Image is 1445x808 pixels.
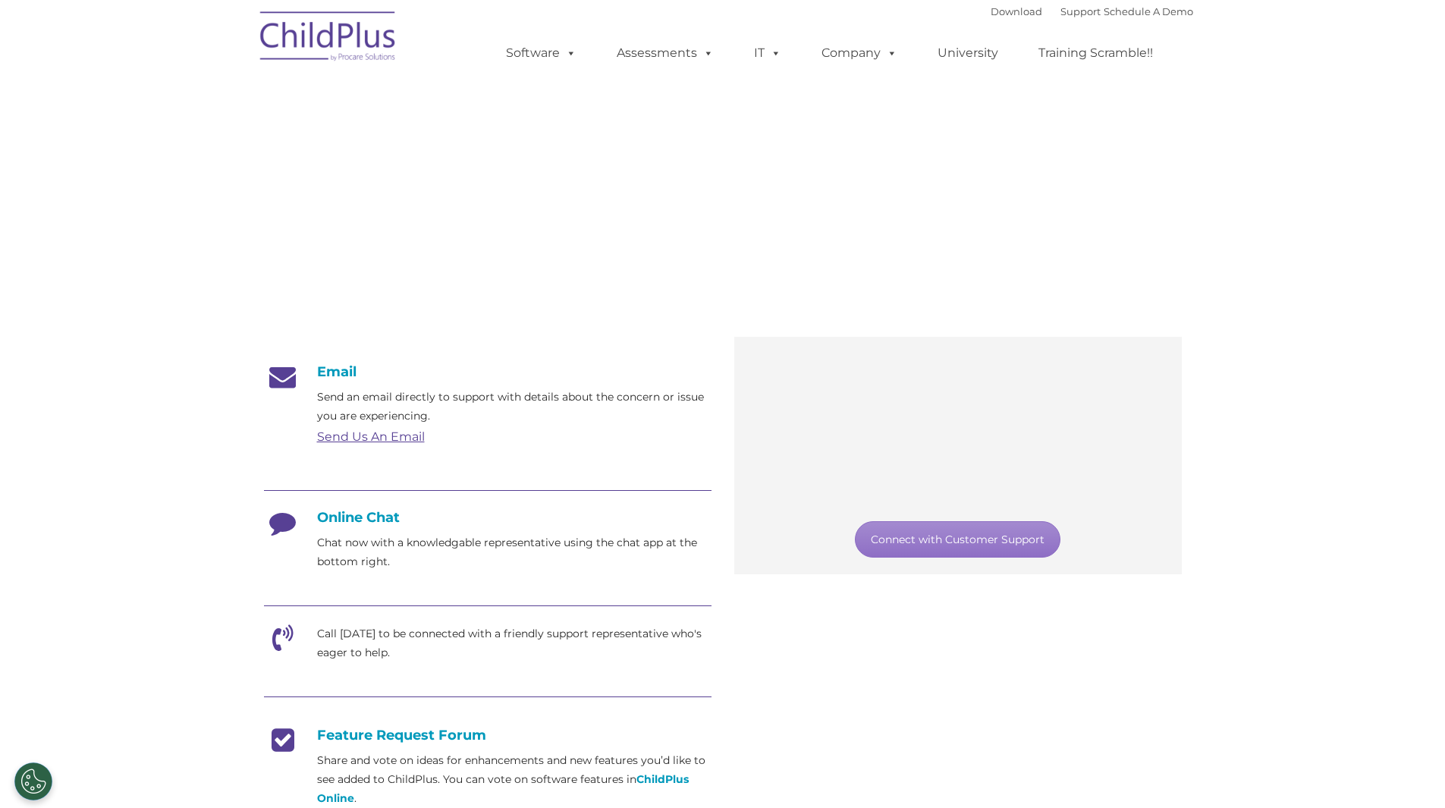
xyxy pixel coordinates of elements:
a: Support [1060,5,1101,17]
a: Schedule A Demo [1104,5,1193,17]
a: Software [491,38,592,68]
font: | [991,5,1193,17]
p: Chat now with a knowledgable representative using the chat app at the bottom right. [317,533,712,571]
h4: Feature Request Forum [264,727,712,744]
a: ChildPlus Online [317,772,689,805]
img: ChildPlus by Procare Solutions [253,1,404,77]
a: Training Scramble!! [1023,38,1168,68]
p: Call [DATE] to be connected with a friendly support representative who's eager to help. [317,624,712,662]
h4: Email [264,363,712,380]
a: Send Us An Email [317,429,425,444]
a: IT [739,38,796,68]
a: Download [991,5,1042,17]
h4: Online Chat [264,509,712,526]
a: Connect with Customer Support [855,521,1060,558]
a: Company [806,38,913,68]
a: University [922,38,1013,68]
button: Cookies Settings [14,762,52,800]
a: Assessments [602,38,729,68]
p: Send an email directly to support with details about the concern or issue you are experiencing. [317,388,712,426]
p: Share and vote on ideas for enhancements and new features you’d like to see added to ChildPlus. Y... [317,751,712,808]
